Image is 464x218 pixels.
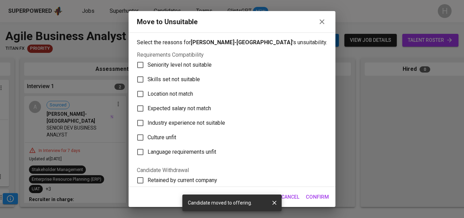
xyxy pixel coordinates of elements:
[137,52,204,58] legend: Requirements Compatibility
[148,75,200,84] span: Skills set not suitable
[148,61,212,69] span: Seniority level not suitable
[302,190,333,204] button: Confirm
[148,133,176,142] span: Culture unfit
[191,39,292,46] b: [PERSON_NAME]-[GEOGRAPHIC_DATA]
[188,197,252,209] div: Candidate moved to offering.
[279,191,302,203] button: Cancel
[137,38,327,47] p: Select the reasons for 's unsuitability.
[306,192,329,201] span: Confirm
[148,104,211,113] span: Expected salary not match
[148,119,225,127] span: Industry experience not suitable
[148,148,216,156] span: Language requirements unfit
[281,193,299,201] span: Cancel
[137,168,189,173] legend: Candidate Withdrawal
[137,17,198,27] div: Move to Unsuitable
[148,90,193,98] span: Location not match
[148,176,217,184] span: Retained by current company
